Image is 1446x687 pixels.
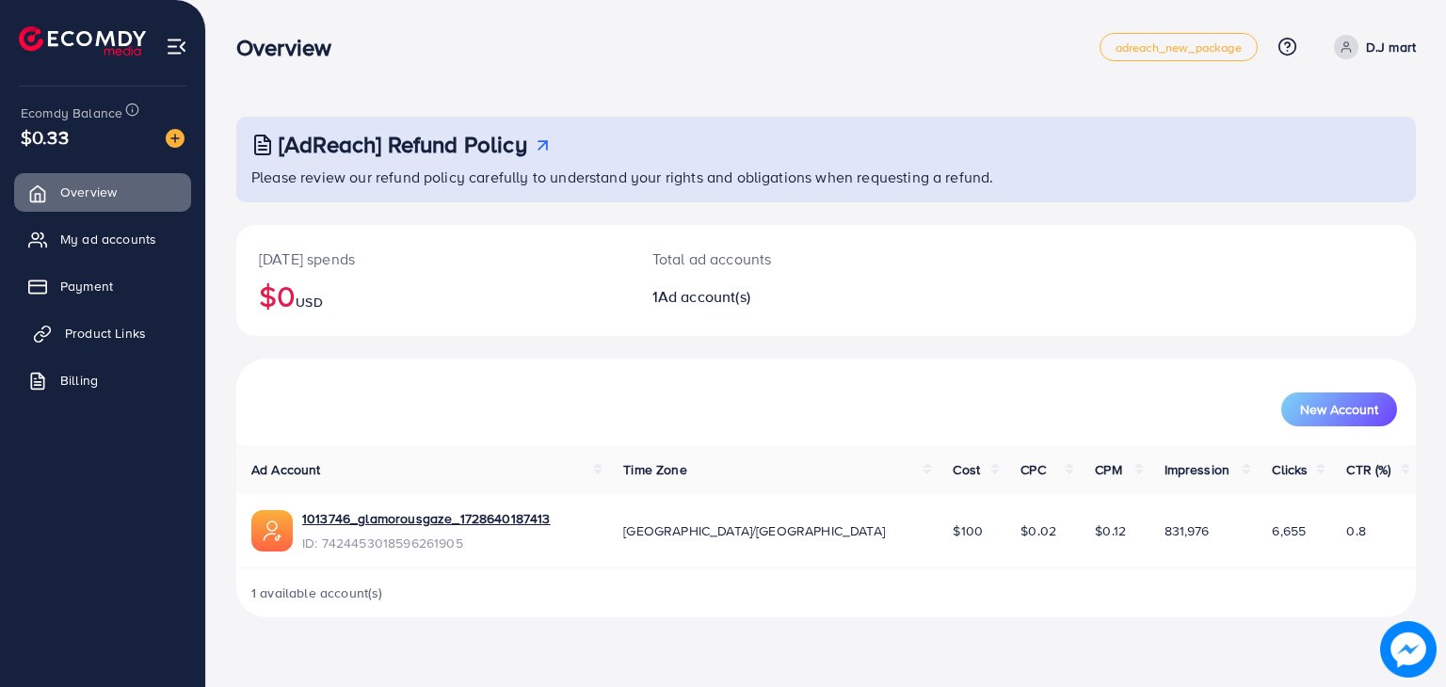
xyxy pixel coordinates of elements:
[1346,521,1365,540] span: 0.8
[14,314,191,352] a: Product Links
[14,220,191,258] a: My ad accounts
[1165,460,1230,479] span: Impression
[236,34,346,61] h3: Overview
[65,324,146,343] span: Product Links
[279,131,527,158] h3: [AdReach] Refund Policy
[1366,36,1416,58] p: D.J mart
[1300,403,1378,416] span: New Account
[1272,521,1306,540] span: 6,655
[302,534,551,552] span: ID: 7424453018596261905
[60,230,156,248] span: My ad accounts
[14,267,191,305] a: Payment
[1346,460,1390,479] span: CTR (%)
[251,510,293,551] img: ic-ads-acc.e4c84228.svg
[623,460,686,479] span: Time Zone
[623,521,885,540] span: [GEOGRAPHIC_DATA]/[GEOGRAPHIC_DATA]
[60,371,98,390] span: Billing
[60,183,117,201] span: Overview
[1281,392,1397,426] button: New Account
[953,521,983,540] span: $100
[21,123,69,151] span: $0.33
[1326,35,1416,59] a: D.J mart
[1272,460,1308,479] span: Clicks
[1095,521,1126,540] span: $0.12
[302,509,551,528] a: 1013746_glamorousgaze_1728640187413
[166,129,185,148] img: image
[251,166,1405,188] p: Please review our refund policy carefully to understand your rights and obligations when requesti...
[21,104,122,122] span: Ecomdy Balance
[259,248,607,270] p: [DATE] spends
[251,460,321,479] span: Ad Account
[652,288,902,306] h2: 1
[1020,521,1056,540] span: $0.02
[953,460,980,479] span: Cost
[14,361,191,399] a: Billing
[1100,33,1258,61] a: adreach_new_package
[652,248,902,270] p: Total ad accounts
[1020,460,1045,479] span: CPC
[1165,521,1210,540] span: 831,976
[259,278,607,313] h2: $0
[19,26,146,56] img: logo
[166,36,187,57] img: menu
[296,293,322,312] span: USD
[60,277,113,296] span: Payment
[251,583,383,602] span: 1 available account(s)
[658,286,750,307] span: Ad account(s)
[1095,460,1121,479] span: CPM
[1380,621,1437,678] img: image
[14,173,191,211] a: Overview
[1116,41,1242,54] span: adreach_new_package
